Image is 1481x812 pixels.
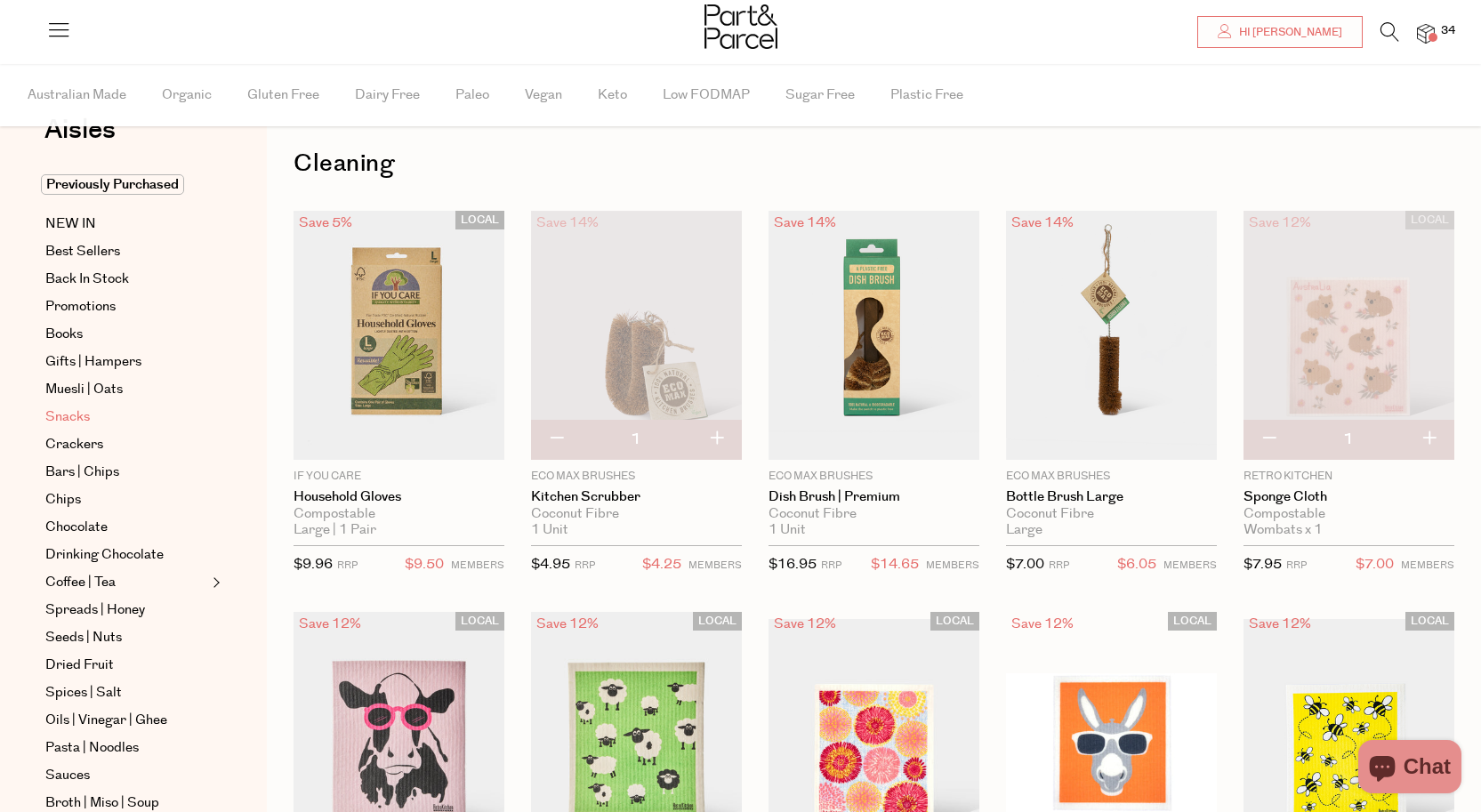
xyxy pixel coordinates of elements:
[531,489,742,505] a: Kitchen Scrubber
[1006,522,1042,538] span: Large
[1006,489,1217,505] a: Bottle Brush Large
[294,211,504,460] img: Household Gloves
[45,213,207,235] a: NEW IN
[785,64,855,126] span: Sugar Free
[45,517,108,538] span: Chocolate
[45,655,114,676] span: Dried Fruit
[1006,612,1079,636] div: Save 12%
[45,765,207,786] a: Sauces
[1244,469,1454,485] p: Retro Kitchen
[45,489,207,511] a: Chips
[769,211,979,460] img: Dish Brush | Premium
[405,553,444,576] span: $9.50
[455,211,504,229] span: LOCAL
[45,324,207,345] a: Books
[45,572,116,593] span: Coffee | Tea
[642,553,681,576] span: $4.25
[45,462,119,483] span: Bars | Chips
[45,517,207,538] a: Chocolate
[294,143,1454,184] h1: Cleaning
[45,765,90,786] span: Sauces
[926,559,979,572] small: MEMBERS
[693,612,742,631] span: LOCAL
[294,506,504,522] div: Compostable
[1244,489,1454,505] a: Sponge Cloth
[45,379,123,400] span: Muesli | Oats
[45,572,207,593] a: Coffee | Tea
[451,559,504,572] small: MEMBERS
[769,469,979,485] p: Eco Max Brushes
[45,269,207,290] a: Back In Stock
[531,211,742,460] img: Kitchen Scrubber
[45,351,141,373] span: Gifts | Hampers
[294,211,358,235] div: Save 5%
[531,522,568,538] span: 1 Unit
[45,627,207,648] a: Seeds | Nuts
[821,559,841,572] small: RRP
[531,612,604,636] div: Save 12%
[294,469,504,485] p: If You Care
[1168,612,1217,631] span: LOCAL
[45,710,207,731] a: Oils | Vinegar | Ghee
[1353,740,1467,798] inbox-online-store-chat: Shopify online store chat
[769,211,841,235] div: Save 14%
[247,64,319,126] span: Gluten Free
[1405,211,1454,229] span: LOCAL
[1356,553,1394,576] span: $7.00
[45,406,207,428] a: Snacks
[1244,211,1454,460] img: Sponge Cloth
[162,64,212,126] span: Organic
[45,737,139,759] span: Pasta | Noodles
[531,506,742,522] div: Coconut Fibre
[455,612,504,631] span: LOCAL
[1401,559,1454,572] small: MEMBERS
[1417,24,1435,43] a: 34
[890,64,963,126] span: Plastic Free
[294,522,376,538] span: Large | 1 Pair
[1163,559,1217,572] small: MEMBERS
[704,4,777,49] img: Part&Parcel
[1006,211,1079,235] div: Save 14%
[45,406,90,428] span: Snacks
[294,612,366,636] div: Save 12%
[45,599,145,621] span: Spreads | Honey
[1235,25,1342,40] span: Hi [PERSON_NAME]
[1244,211,1316,235] div: Save 12%
[44,110,116,149] span: Aisles
[598,64,627,126] span: Keto
[1286,559,1307,572] small: RRP
[531,469,742,485] p: Eco Max Brushes
[45,627,122,648] span: Seeds | Nuts
[1244,555,1282,574] span: $7.95
[45,599,207,621] a: Spreads | Honey
[45,489,81,511] span: Chips
[28,64,126,126] span: Australian Made
[45,213,96,235] span: NEW IN
[769,612,841,636] div: Save 12%
[688,559,742,572] small: MEMBERS
[930,612,979,631] span: LOCAL
[45,682,207,703] a: Spices | Salt
[44,117,116,161] a: Aisles
[1006,555,1044,574] span: $7.00
[45,544,207,566] a: Drinking Chocolate
[531,211,604,235] div: Save 14%
[1006,469,1217,485] p: Eco Max Brushes
[769,506,979,522] div: Coconut Fibre
[45,462,207,483] a: Bars | Chips
[1006,506,1217,522] div: Coconut Fibre
[45,351,207,373] a: Gifts | Hampers
[45,737,207,759] a: Pasta | Noodles
[45,544,164,566] span: Drinking Chocolate
[525,64,562,126] span: Vegan
[45,434,207,455] a: Crackers
[45,710,167,731] span: Oils | Vinegar | Ghee
[1405,612,1454,631] span: LOCAL
[45,296,116,318] span: Promotions
[45,434,103,455] span: Crackers
[871,553,919,576] span: $14.65
[769,522,806,538] span: 1 Unit
[575,559,595,572] small: RRP
[45,241,120,262] span: Best Sellers
[45,682,122,703] span: Spices | Salt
